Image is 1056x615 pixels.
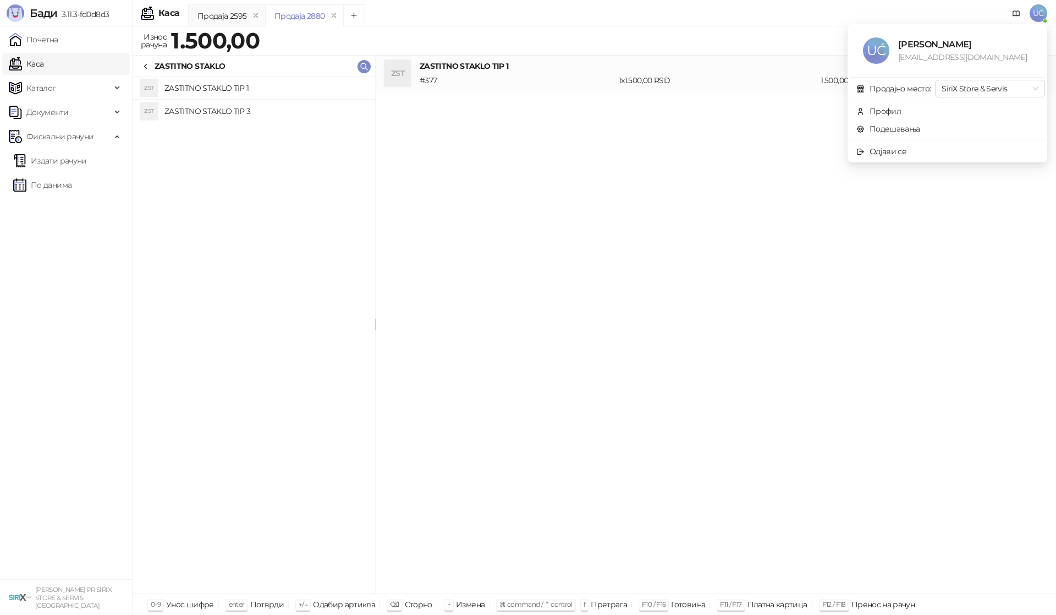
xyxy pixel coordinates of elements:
div: ZST [140,79,158,97]
div: [EMAIL_ADDRESS][DOMAIN_NAME] [898,51,1032,63]
div: grid [133,77,375,594]
a: По данима [13,174,71,196]
img: Logo [7,4,24,22]
span: Фискални рачуни [26,126,94,148]
div: Платна картица [747,597,807,612]
div: Готовина [671,597,705,612]
div: Одабир артикла [313,597,375,612]
span: f [584,600,585,608]
a: Подешавања [856,124,920,134]
h4: ZASTITNO STAKLO TIP 1 [164,79,366,97]
h4: ZASTITNO STAKLO TIP 1 [420,60,1013,72]
span: + [447,600,450,608]
div: Сторно [405,597,432,612]
span: UĆ [863,37,889,64]
div: Претрага [591,597,627,612]
div: Продајно место: [870,83,931,95]
span: ↑/↓ [299,600,307,608]
div: Пренос на рачун [851,597,915,612]
small: [PERSON_NAME] PR SIRIX STORE & SERVIS [GEOGRAPHIC_DATA] [35,586,112,609]
span: ⌫ [390,600,399,608]
div: Каса [158,9,179,18]
span: 3.11.3-fd0d8d3 [57,9,109,19]
span: ⌘ command / ⌃ control [499,600,573,608]
div: # 377 [417,74,617,86]
div: Продаја 2595 [197,10,246,22]
div: Унос шифре [166,597,214,612]
a: Каса [9,53,43,75]
div: Продаја 2880 [274,10,324,22]
div: 1.500,00 RSD [818,74,1015,86]
h4: ZASTITNO STAKLO TIP 3 [164,102,366,120]
button: Add tab [343,4,365,26]
div: 1 x 1.500,00 RSD [617,74,818,86]
img: 64x64-companyLogo-cb9a1907-c9b0-4601-bb5e-5084e694c383.png [9,586,31,608]
div: Профил [870,105,901,117]
div: Одјави се [870,145,906,157]
button: remove [249,11,263,20]
strong: 1.500,00 [171,27,260,54]
span: F11 / F17 [720,600,741,608]
a: Издати рачуни [13,150,87,172]
a: Почетна [9,29,58,51]
div: ZST [384,60,411,86]
span: Бади [30,7,57,20]
span: Каталог [26,77,56,99]
span: F10 / F16 [642,600,665,608]
span: UĆ [1030,4,1047,22]
div: Потврди [250,597,284,612]
a: Документација [1008,4,1025,22]
span: enter [229,600,245,608]
div: ZST [140,102,158,120]
div: ZASTITNO STAKLO [155,60,225,72]
div: Измена [456,597,485,612]
button: remove [327,11,341,20]
div: [PERSON_NAME] [898,37,1032,51]
div: Износ рачуна [139,30,169,52]
span: F12 / F18 [822,600,846,608]
span: SiriX Store & Servis [942,80,1038,97]
span: Документи [26,101,68,123]
span: 0-9 [151,600,161,608]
